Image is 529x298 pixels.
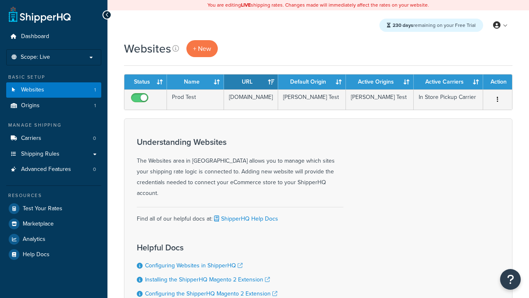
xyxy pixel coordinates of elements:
[23,205,62,212] span: Test Your Rates
[241,1,251,9] b: LIVE
[6,122,101,129] div: Manage Shipping
[6,74,101,81] div: Basic Setup
[23,221,54,228] span: Marketplace
[6,131,101,146] a: Carriers 0
[6,201,101,216] a: Test Your Rates
[6,162,101,177] a: Advanced Features 0
[6,232,101,247] a: Analytics
[21,87,44,94] span: Websites
[167,89,224,110] td: Prod Test
[212,214,278,223] a: ShipperHQ Help Docs
[21,102,40,109] span: Origins
[6,82,101,98] a: Websites 1
[23,251,50,258] span: Help Docs
[193,44,211,53] span: + New
[346,74,414,89] th: Active Origins: activate to sort column ascending
[6,192,101,199] div: Resources
[145,261,243,270] a: Configuring Websites in ShipperHQ
[124,41,171,57] h1: Websites
[6,162,101,177] li: Advanced Features
[94,87,96,94] span: 1
[137,137,343,147] h3: Understanding Websites
[6,98,101,113] li: Origins
[94,102,96,109] span: 1
[414,89,483,110] td: In Store Pickup Carrier
[6,131,101,146] li: Carriers
[6,82,101,98] li: Websites
[93,166,96,173] span: 0
[23,236,45,243] span: Analytics
[137,207,343,224] div: Find all of our helpful docs at:
[379,19,483,32] div: remaining on your Free Trial
[278,89,346,110] td: [PERSON_NAME] Test
[186,40,218,57] a: + New
[6,29,101,44] a: Dashboard
[124,74,167,89] th: Status: activate to sort column ascending
[21,33,49,40] span: Dashboard
[21,135,41,142] span: Carriers
[6,147,101,162] a: Shipping Rules
[393,22,413,29] strong: 230 days
[6,98,101,113] a: Origins 1
[145,289,277,298] a: Configuring the ShipperHQ Magento 2 Extension
[224,89,278,110] td: [DOMAIN_NAME]
[483,74,512,89] th: Action
[93,135,96,142] span: 0
[21,151,60,158] span: Shipping Rules
[278,74,346,89] th: Default Origin: activate to sort column ascending
[21,166,71,173] span: Advanced Features
[500,269,521,290] button: Open Resource Center
[21,54,50,61] span: Scope: Live
[6,247,101,262] a: Help Docs
[137,243,286,252] h3: Helpful Docs
[346,89,414,110] td: [PERSON_NAME] Test
[145,275,270,284] a: Installing the ShipperHQ Magento 2 Extension
[167,74,224,89] th: Name: activate to sort column ascending
[9,6,71,23] a: ShipperHQ Home
[6,216,101,231] a: Marketplace
[414,74,483,89] th: Active Carriers: activate to sort column ascending
[224,74,278,89] th: URL: activate to sort column ascending
[137,137,343,199] div: The Websites area in [GEOGRAPHIC_DATA] allows you to manage which sites your shipping rate logic ...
